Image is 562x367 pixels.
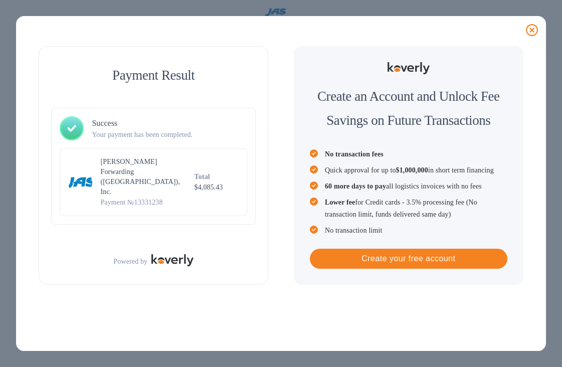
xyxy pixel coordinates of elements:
span: Create your free account [318,253,499,265]
p: for Credit cards - 3.5% processing fee (No transaction limit, funds delivered same day) [325,197,507,221]
h1: Payment Result [55,63,252,88]
b: $1,000,000 [396,166,428,174]
p: $4,085.43 [195,182,239,193]
p: Your payment has been completed. [92,129,247,140]
p: [PERSON_NAME] Forwarding ([GEOGRAPHIC_DATA]), Inc. [100,157,190,197]
p: Quick approval for up to in short term financing [325,164,507,176]
p: Payment № 13331238 [100,197,190,208]
p: Powered by [113,256,147,267]
b: No transaction fees [325,150,384,158]
iframe: Chat Widget [512,319,562,367]
b: 60 more days to pay [325,182,386,190]
p: No transaction limit [325,225,507,237]
h1: Create an Account and Unlock Fee Savings on Future Transactions [310,84,507,132]
b: Lower fee [325,199,355,206]
img: Logo [151,254,194,266]
h3: Success [92,117,247,129]
p: all logistics invoices with no fees [325,180,507,193]
button: Create your free account [310,249,507,269]
b: Total [195,173,210,180]
img: Logo [388,62,430,74]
